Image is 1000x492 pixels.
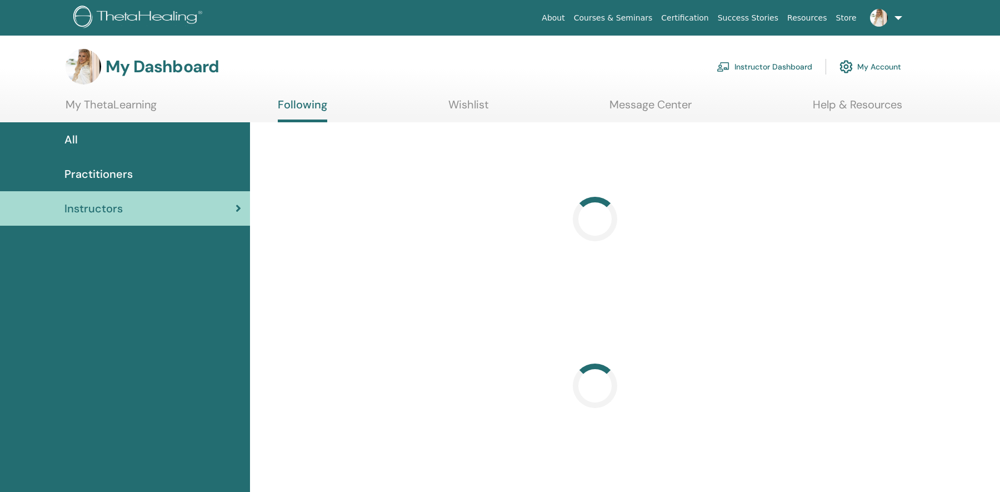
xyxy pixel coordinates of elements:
a: Store [832,8,861,28]
a: Message Center [609,98,692,120]
a: Resources [783,8,832,28]
a: About [537,8,569,28]
a: Wishlist [448,98,489,120]
a: Courses & Seminars [569,8,657,28]
span: Instructors [64,200,123,217]
img: cog.svg [839,57,853,76]
a: Success Stories [713,8,783,28]
a: My Account [839,54,901,79]
a: Help & Resources [813,98,902,120]
a: Certification [657,8,713,28]
img: logo.png [73,6,206,31]
a: Instructor Dashboard [717,54,812,79]
img: default.jpg [870,9,888,27]
h3: My Dashboard [106,57,219,77]
img: default.jpg [66,49,101,85]
span: Practitioners [64,166,133,182]
img: chalkboard-teacher.svg [717,62,730,72]
a: Following [278,98,327,122]
span: All [64,131,78,148]
a: My ThetaLearning [66,98,157,120]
